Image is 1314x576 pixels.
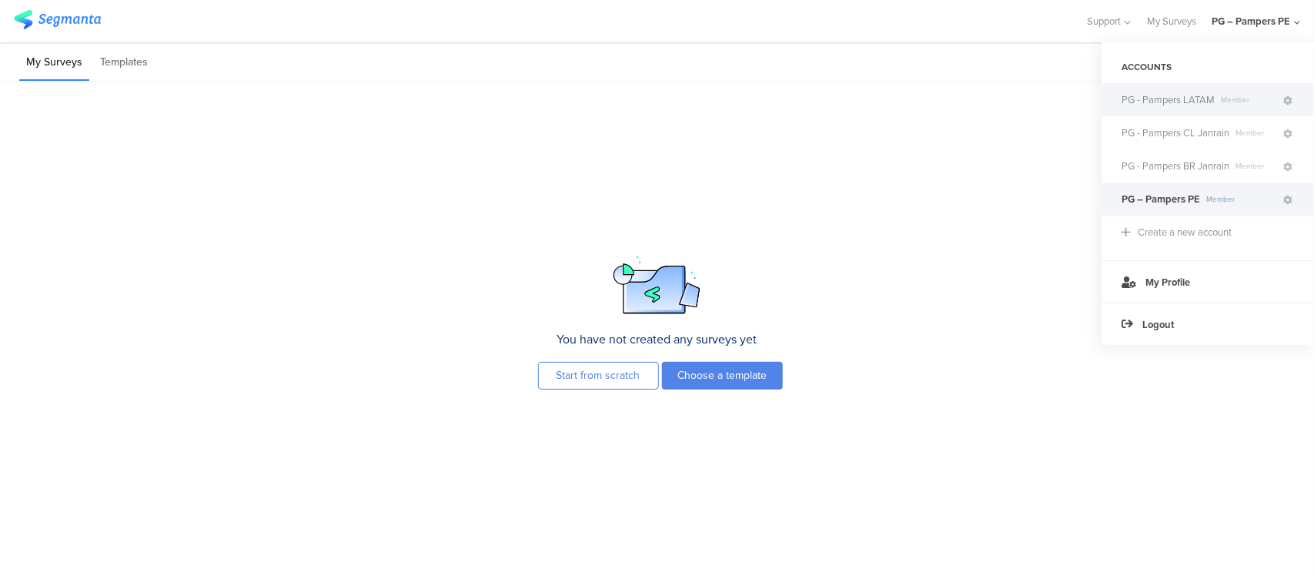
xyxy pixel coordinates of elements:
div: ACCOUNTS [1102,54,1314,80]
img: segmanta logo [14,10,101,29]
span: PG – Pampers PE [1122,192,1200,206]
span: Member [1215,94,1281,105]
span: Member [1229,127,1281,139]
button: Choose a template [662,362,783,390]
li: My Surveys [19,45,89,81]
span: PG - Pampers LATAM [1122,92,1215,107]
span: Support [1088,14,1122,28]
li: Templates [93,45,155,81]
div: PG – Pampers PE [1212,14,1290,28]
button: Start from scratch [538,362,659,390]
div: You have not created any surveys yet [542,330,773,348]
span: PG - Pampers BR Janrain [1122,159,1229,173]
span: My Profile [1145,275,1190,290]
div: Create a new account [1138,225,1232,239]
span: Member [1229,160,1281,172]
img: empty-state-icon.svg [613,253,702,315]
a: My Profile [1102,260,1314,303]
span: PG - Pampers CL Janrain [1122,126,1229,140]
span: Member [1200,193,1281,205]
span: Logout [1142,317,1174,332]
